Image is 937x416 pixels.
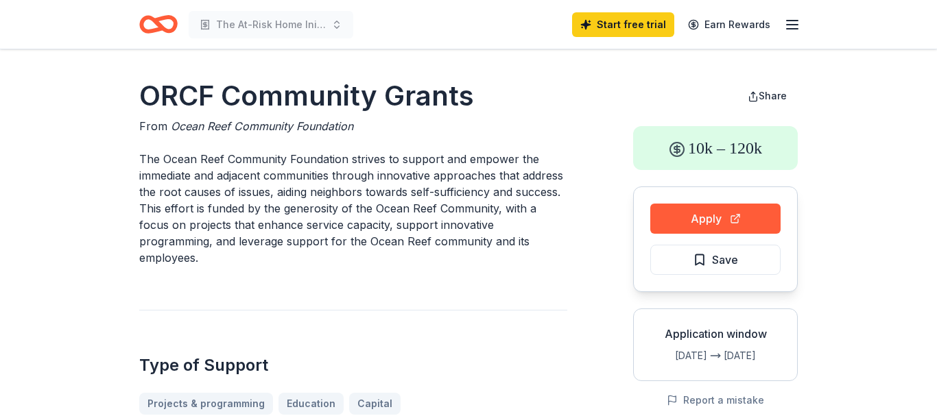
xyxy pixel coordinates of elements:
[667,392,764,408] button: Report a mistake
[759,90,787,101] span: Share
[712,251,738,269] span: Save
[724,347,786,364] div: [DATE]
[216,16,326,33] span: The At-Risk Home Initiative
[645,326,786,342] div: Application window
[189,11,353,38] button: The At-Risk Home Initiative
[650,204,781,234] button: Apply
[139,151,567,266] p: The Ocean Reef Community Foundation strives to support and empower the immediate and adjacent com...
[572,12,674,37] a: Start free trial
[349,393,401,415] a: Capital
[171,119,353,133] span: Ocean Reef Community Foundation
[645,347,707,364] div: [DATE]
[139,354,567,376] h2: Type of Support
[139,77,567,115] h1: ORCF Community Grants
[650,245,781,275] button: Save
[139,118,567,134] div: From
[139,8,178,40] a: Home
[737,82,798,110] button: Share
[633,126,798,170] div: 10k – 120k
[278,393,344,415] a: Education
[680,12,779,37] a: Earn Rewards
[139,393,273,415] a: Projects & programming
